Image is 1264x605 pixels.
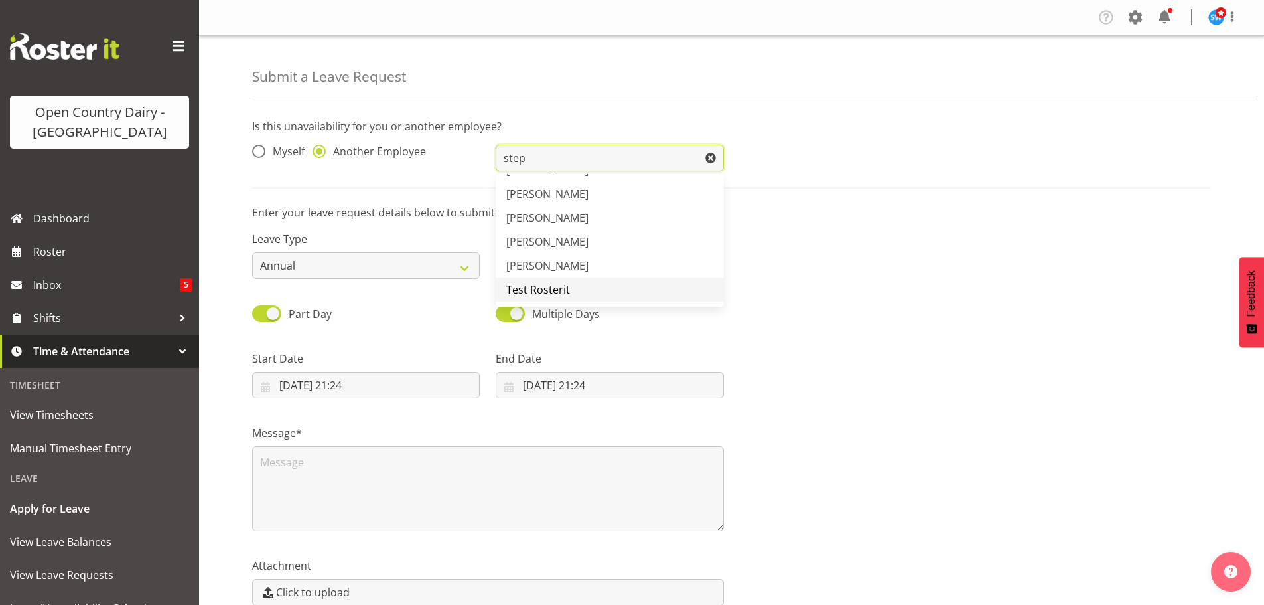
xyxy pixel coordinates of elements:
[265,145,305,158] span: Myself
[496,145,723,171] input: Select Employee
[496,278,723,302] a: Test Rosterit
[496,230,723,254] a: [PERSON_NAME]
[506,282,570,297] span: Test Rosterit
[532,307,600,321] span: Multiple Days
[506,234,589,249] span: [PERSON_NAME]
[496,206,723,230] a: [PERSON_NAME]
[252,351,480,367] label: Start Date
[10,565,189,585] span: View Leave Requests
[10,532,189,552] span: View Leave Balances
[252,205,1211,220] p: Enter your leave request details below to submit to your manager
[496,254,723,278] a: [PERSON_NAME]
[1224,565,1237,578] img: help-xxl-2.png
[3,492,196,525] a: Apply for Leave
[10,438,189,458] span: Manual Timesheet Entry
[33,242,192,262] span: Roster
[3,559,196,592] a: View Leave Requests
[496,372,723,398] input: Click to select...
[33,308,173,328] span: Shifts
[1239,257,1264,347] button: Feedback - Show survey
[33,341,173,361] span: Time & Attendance
[252,425,724,441] label: Message*
[10,499,189,519] span: Apply for Leave
[252,558,724,574] label: Attachment
[180,278,192,292] span: 5
[252,231,480,247] label: Leave Type
[252,69,406,84] h4: Submit a Leave Request
[1245,270,1257,317] span: Feedback
[252,118,1211,134] p: Is this unavailability for you or another employee?
[10,405,189,425] span: View Timesheets
[496,351,723,367] label: End Date
[33,275,180,295] span: Inbox
[252,372,480,398] input: Click to select...
[3,371,196,398] div: Timesheet
[506,187,589,201] span: [PERSON_NAME]
[33,209,192,228] span: Dashboard
[3,465,196,492] div: Leave
[496,182,723,206] a: [PERSON_NAME]
[506,258,589,273] span: [PERSON_NAME]
[1208,9,1224,25] img: steve-webb7510.jpg
[289,307,332,321] span: Part Day
[23,102,176,142] div: Open Country Dairy - [GEOGRAPHIC_DATA]
[10,33,119,60] img: Rosterit website logo
[506,211,589,225] span: [PERSON_NAME]
[326,145,426,158] span: Another Employee
[3,432,196,465] a: Manual Timesheet Entry
[3,525,196,559] a: View Leave Balances
[3,398,196,432] a: View Timesheets
[276,584,350,600] span: Click to upload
